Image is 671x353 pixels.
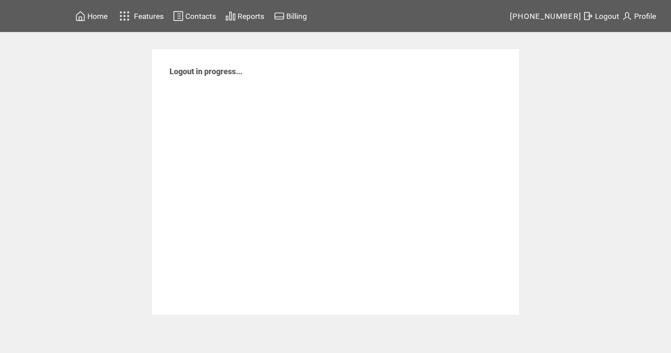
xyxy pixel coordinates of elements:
[286,12,307,21] span: Billing
[595,12,619,21] span: Logout
[634,12,656,21] span: Profile
[185,12,216,21] span: Contacts
[620,9,657,23] a: Profile
[74,9,109,23] a: Home
[75,11,86,22] img: home.svg
[170,67,242,76] span: Logout in progress...
[622,11,632,22] img: profile.svg
[115,7,165,25] a: Features
[134,12,164,21] span: Features
[273,9,308,23] a: Billing
[510,12,582,21] span: [PHONE_NUMBER]
[274,11,285,22] img: creidtcard.svg
[87,12,108,21] span: Home
[225,11,236,22] img: chart.svg
[117,9,132,23] img: features.svg
[173,11,184,22] img: contacts.svg
[224,9,266,23] a: Reports
[238,12,264,21] span: Reports
[583,11,593,22] img: exit.svg
[581,9,620,23] a: Logout
[172,9,217,23] a: Contacts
